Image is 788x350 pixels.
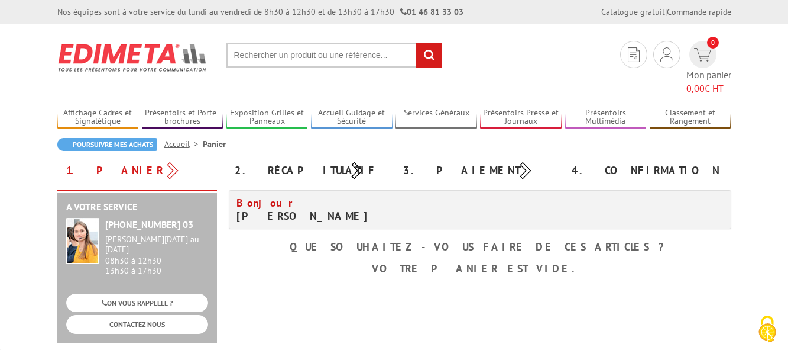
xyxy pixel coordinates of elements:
a: Exposition Grilles et Panneaux [226,108,308,127]
img: Cookies (fenêtre modale) [753,314,782,344]
img: devis rapide [694,48,711,62]
input: rechercher [416,43,442,68]
div: 08h30 à 12h30 13h30 à 17h30 [105,235,208,275]
div: Nos équipes sont à votre service du lundi au vendredi de 8h30 à 12h30 et de 13h30 à 17h30 [57,6,463,18]
h4: [PERSON_NAME] [236,197,471,223]
a: Affichage Cadres et Signalétique [57,108,139,127]
a: Accueil Guidage et Sécurité [311,108,393,127]
a: Accueil [164,139,203,149]
div: [PERSON_NAME][DATE] au [DATE] [105,235,208,255]
span: Bonjour [236,196,299,210]
a: CONTACTEZ-NOUS [66,315,208,333]
a: Classement et Rangement [650,108,731,127]
span: 0,00 [686,82,705,94]
div: 2. Récapitulatif [226,160,394,181]
b: Votre panier est vide. [372,262,588,275]
a: Commande rapide [667,7,731,17]
a: ON VOUS RAPPELLE ? [66,294,208,312]
div: 1. Panier [57,160,226,181]
img: widget-service.jpg [66,218,99,264]
a: devis rapide 0 Mon panier 0,00€ HT [686,41,731,95]
input: Rechercher un produit ou une référence... [226,43,442,68]
a: Présentoirs Presse et Journaux [480,108,562,127]
a: Présentoirs Multimédia [565,108,647,127]
strong: [PHONE_NUMBER] 03 [105,219,193,230]
div: 3. Paiement [394,160,563,181]
span: Mon panier [686,68,731,95]
a: Poursuivre mes achats [57,138,157,151]
span: 0 [707,37,719,49]
b: Que souhaitez-vous faire de ces articles ? [290,240,670,253]
span: € HT [686,82,731,95]
strong: 01 46 81 33 03 [400,7,463,17]
img: Edimeta [57,36,208,79]
div: | [601,6,731,18]
h2: A votre service [66,202,208,213]
img: devis rapide [660,47,673,62]
img: devis rapide [628,47,640,62]
div: 4. Confirmation [563,160,731,181]
a: Services Généraux [395,108,477,127]
a: Présentoirs et Porte-brochures [142,108,223,127]
li: Panier [203,138,226,150]
a: Catalogue gratuit [601,7,665,17]
button: Cookies (fenêtre modale) [747,310,788,350]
